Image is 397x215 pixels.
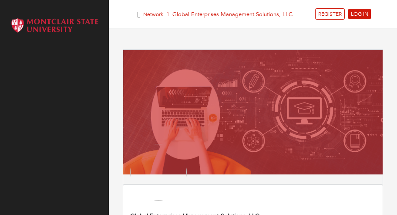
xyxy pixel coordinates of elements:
a: LOG IN [348,9,371,19]
img: Montclair_logo.png [9,15,100,36]
img: Logo.docx [130,144,187,201]
a: REGISTER [315,8,345,20]
a: Network [143,11,163,18]
img: default_banner_1-bae6fe9bec2f5f97d3903b99a548e9899495bd7293e081a23d26d15717bf5d3a.png [123,50,383,175]
h5: Global Enterprises Management Solutions, LLC [143,11,293,18]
